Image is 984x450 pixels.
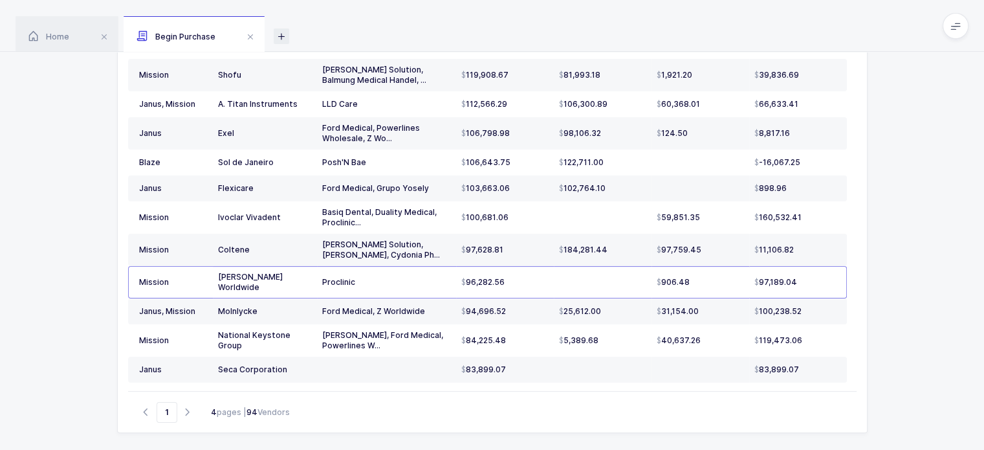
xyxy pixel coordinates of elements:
div: National Keystone Group [218,330,312,351]
span: Begin Purchase [137,32,215,41]
div: Proclinic [322,277,451,287]
span: 100,238.52 [754,306,802,317]
div: Molnlycke [218,306,312,317]
span: 70,067.16 [559,390,601,401]
span: 97,189.04 [754,277,797,287]
div: Mission [139,245,208,255]
span: 5,389.68 [559,335,598,346]
span: 102,764.10 [559,183,606,194]
div: Mission [139,212,208,223]
div: Seca Corporation [218,365,312,375]
span: 898.96 [754,183,787,194]
div: Sol de Janeiro [218,157,312,168]
span: 106,798.98 [461,128,510,139]
span: 31,154.00 [657,306,699,317]
div: A. Titan Instruments [218,99,312,109]
span: 59,851.35 [657,212,700,223]
span: 18,485.02 [754,390,798,401]
div: Coltene [218,245,312,255]
span: 60,368.01 [657,99,700,109]
span: 119,473.06 [754,335,802,346]
span: 83,899.07 [461,365,506,375]
span: 122,711.00 [559,157,604,168]
div: Mission [139,277,208,287]
div: [PERSON_NAME] Solution, [PERSON_NAME], Cydonia Ph... [322,240,451,260]
span: 8,817.16 [754,128,790,139]
span: 83,899.07 [754,365,799,375]
span: 11,106.82 [754,245,794,255]
span: 124.50 [657,128,688,139]
span: 184,281.44 [559,245,607,255]
div: Ivoclar Vivadent [218,212,312,223]
span: 1,921.20 [657,70,692,80]
span: 97,759.45 [657,245,701,255]
span: 106,643.75 [461,157,510,168]
div: pages | Vendors [211,407,290,418]
span: 97,628.81 [461,245,503,255]
div: Flexicare [218,183,312,194]
div: Exel [218,128,312,139]
span: 66,633.41 [754,99,798,109]
span: Go to [157,402,177,423]
span: 81,973.02 [461,390,504,401]
div: [PERSON_NAME] Worldwide [218,272,312,293]
span: 160,532.41 [754,212,802,223]
div: LLD Care [322,390,451,401]
div: Janus, Mission [139,390,208,401]
span: -16,067.25 [754,157,800,168]
b: 4 [211,407,217,417]
span: 103,663.06 [461,183,510,194]
span: 94,696.52 [461,306,506,317]
div: Janus [139,183,208,194]
div: Shofu [218,70,312,80]
div: Ford Medical, Grupo Yosely [322,183,451,194]
span: 40,637.26 [657,335,701,346]
div: [PERSON_NAME], Ford Medical, Powerlines W... [322,330,451,351]
div: Mission [139,70,208,80]
div: Janus [139,365,208,375]
div: Ford Medical, Z Worldwide [322,306,451,317]
div: Blaze [139,157,208,168]
span: 119,908.67 [461,70,508,80]
span: Home [28,32,69,41]
span: 96,282.56 [461,277,505,287]
span: 106,300.89 [559,99,607,109]
span: 6,579.16 [657,390,694,401]
div: Janus, Mission [139,99,208,109]
span: 98,106.32 [559,128,601,139]
div: [PERSON_NAME] Solution, Balmung Medical Handel, ... [322,65,451,85]
b: 94 [246,407,257,417]
span: 100,681.06 [461,212,508,223]
span: 906.48 [657,277,690,287]
div: Janus [139,128,208,139]
span: 39,836.69 [754,70,799,80]
div: Mission [139,335,208,346]
div: L&R Manufacturing [218,390,312,401]
span: 112,566.29 [461,99,507,109]
div: Janus, Mission [139,306,208,317]
span: 84,225.48 [461,335,506,346]
div: Basiq Dental, Duality Medical, Proclinic... [322,207,451,228]
span: 25,612.00 [559,306,601,317]
span: 81,993.18 [559,70,600,80]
